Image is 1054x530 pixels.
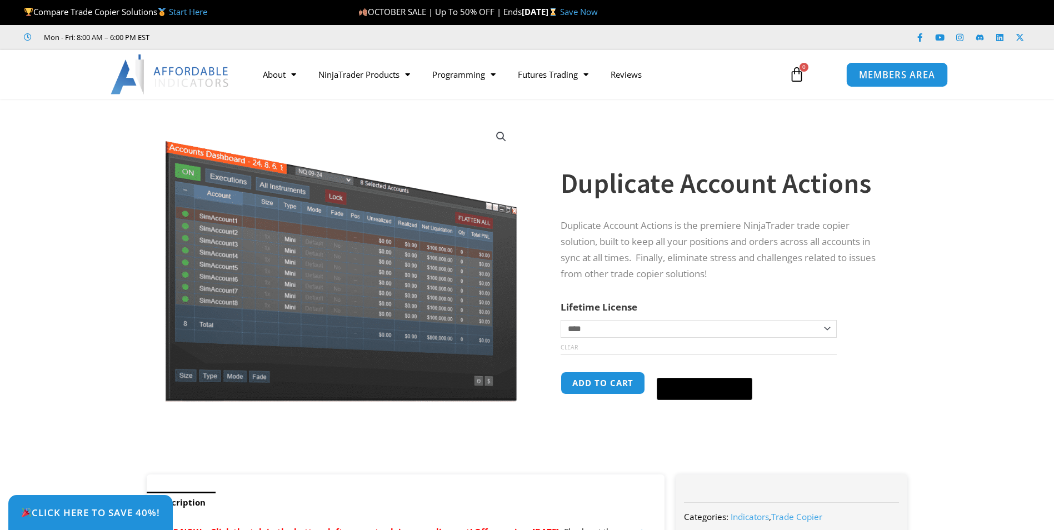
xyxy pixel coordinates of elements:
span: OCTOBER SALE | Up To 50% OFF | Ends [358,6,522,17]
a: Start Here [169,6,207,17]
img: LogoAI | Affordable Indicators – NinjaTrader [111,54,230,94]
iframe: Customer reviews powered by Trustpilot [165,32,332,43]
iframe: Secure payment input frame [655,370,755,371]
span: 0 [800,63,808,72]
img: 🍂 [359,8,367,16]
a: 🎉Click Here to save 40%! [8,495,173,530]
span: Mon - Fri: 8:00 AM – 6:00 PM EST [41,31,149,44]
button: Add to cart [561,372,645,394]
nav: Menu [252,62,776,87]
a: About [252,62,307,87]
img: 🎉 [22,508,31,517]
img: 🥇 [158,8,166,16]
a: Programming [421,62,507,87]
a: View full-screen image gallery [491,127,511,147]
p: Duplicate Account Actions is the premiere NinjaTrader trade copier solution, built to keep all yo... [561,218,885,282]
img: 🏆 [24,8,33,16]
a: NinjaTrader Products [307,62,421,87]
h1: Duplicate Account Actions [561,164,885,203]
label: Lifetime License [561,301,637,313]
img: Screenshot 2024-08-26 15414455555 [162,118,519,402]
a: Save Now [560,6,598,17]
a: Reviews [600,62,653,87]
button: Buy with GPay [657,378,752,400]
span: Click Here to save 40%! [21,508,160,517]
span: MEMBERS AREA [859,70,935,79]
a: 0 [772,58,821,91]
strong: [DATE] [522,6,560,17]
a: Clear options [561,343,578,351]
a: Futures Trading [507,62,600,87]
span: Compare Trade Copier Solutions [24,6,207,17]
img: ⌛ [549,8,557,16]
a: MEMBERS AREA [846,62,948,87]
